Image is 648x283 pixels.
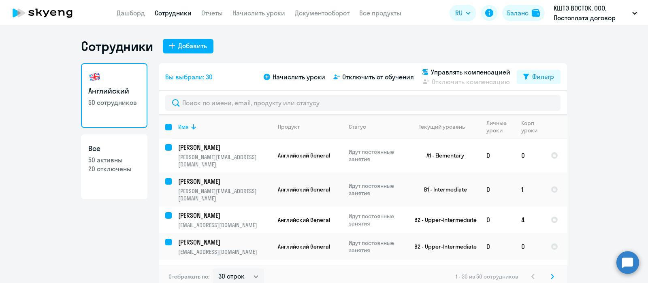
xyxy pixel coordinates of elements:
div: Корп. уроки [521,119,544,134]
td: B2 - Upper-Intermediate [405,233,480,260]
p: [PERSON_NAME][EMAIL_ADDRESS][DOMAIN_NAME] [178,187,271,202]
button: Балансbalance [502,5,545,21]
p: 50 сотрудников [88,98,140,107]
td: 0 [515,138,544,172]
button: Фильтр [517,70,561,84]
button: Добавить [163,39,213,53]
td: A1 - Elementary [405,138,480,172]
p: [PERSON_NAME] [178,211,270,220]
a: [PERSON_NAME] [178,177,271,186]
div: Добавить [178,41,207,51]
a: Дашборд [117,9,145,17]
p: [PERSON_NAME] [178,177,270,186]
td: 0 [480,233,515,260]
p: [PERSON_NAME] [178,264,270,273]
a: Документооборот [295,9,350,17]
a: Все50 активны20 отключены [81,134,147,199]
a: [PERSON_NAME] [178,238,271,247]
span: 1 - 30 из 50 сотрудников [456,273,518,280]
td: B1 - Intermediate [405,172,480,206]
a: Все продукты [359,9,401,17]
h3: Английский [88,86,140,96]
span: Вы выбрали: 30 [165,72,213,82]
span: RU [455,8,463,18]
div: Имя [178,123,271,130]
div: Баланс [507,8,529,18]
div: Текущий уровень [411,123,480,130]
a: [PERSON_NAME] [178,143,271,152]
h1: Сотрудники [81,38,153,54]
div: Статус [349,123,366,130]
a: Английский50 сотрудников [81,63,147,128]
p: [EMAIL_ADDRESS][DOMAIN_NAME] [178,248,271,255]
span: Отключить от обучения [342,72,414,82]
td: 1 [515,172,544,206]
img: balance [532,9,540,17]
button: RU [450,5,476,21]
a: Начислить уроки [232,9,285,17]
td: 0 [480,138,515,172]
div: Фильтр [532,72,554,81]
p: Идут постоянные занятия [349,213,404,227]
div: Продукт [278,123,300,130]
span: Английский General [278,216,330,223]
p: [PERSON_NAME][EMAIL_ADDRESS][DOMAIN_NAME] [178,153,271,168]
h3: Все [88,143,140,154]
a: [PERSON_NAME] [178,211,271,220]
p: Идут постоянные занятия [349,148,404,163]
p: [PERSON_NAME] [178,238,270,247]
div: Личные уроки [486,119,514,134]
img: english [88,70,101,83]
p: [PERSON_NAME] [178,143,270,152]
td: 0 [480,172,515,206]
td: 4 [515,206,544,233]
span: Начислить уроки [273,72,325,82]
td: B2 - Upper-Intermediate [405,206,480,233]
span: Английский General [278,152,330,159]
td: 0 [480,206,515,233]
div: Текущий уровень [419,123,465,130]
p: 50 активны [88,155,140,164]
td: 0 [515,233,544,260]
span: Отображать по: [168,273,209,280]
span: Управлять компенсацией [431,67,510,77]
p: [EMAIL_ADDRESS][DOMAIN_NAME] [178,221,271,229]
a: Отчеты [201,9,223,17]
input: Поиск по имени, email, продукту или статусу [165,95,561,111]
button: КШТЭ ВОСТОК, ООО, Постоплата договор [550,3,641,23]
p: 20 отключены [88,164,140,173]
a: Сотрудники [155,9,192,17]
p: Идут постоянные занятия [349,239,404,254]
a: [PERSON_NAME] [178,264,271,273]
div: Имя [178,123,189,130]
p: Идут постоянные занятия [349,182,404,197]
p: КШТЭ ВОСТОК, ООО, Постоплата договор [554,3,629,23]
span: Английский General [278,186,330,193]
span: Английский General [278,243,330,250]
